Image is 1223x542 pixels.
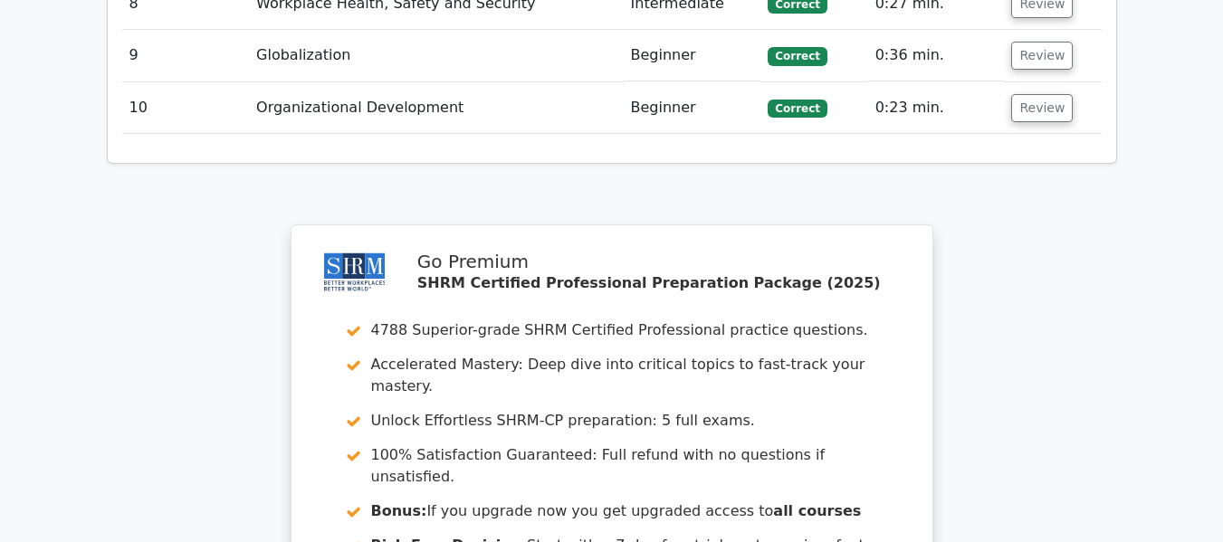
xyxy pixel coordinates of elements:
td: 0:23 min. [868,82,1005,134]
span: Correct [768,47,826,65]
td: 10 [122,82,250,134]
td: 0:36 min. [868,30,1005,81]
td: 9 [122,30,250,81]
button: Review [1011,94,1073,122]
span: Correct [768,100,826,118]
td: Organizational Development [249,82,623,134]
td: Beginner [624,82,761,134]
button: Review [1011,42,1073,70]
td: Globalization [249,30,623,81]
td: Beginner [624,30,761,81]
